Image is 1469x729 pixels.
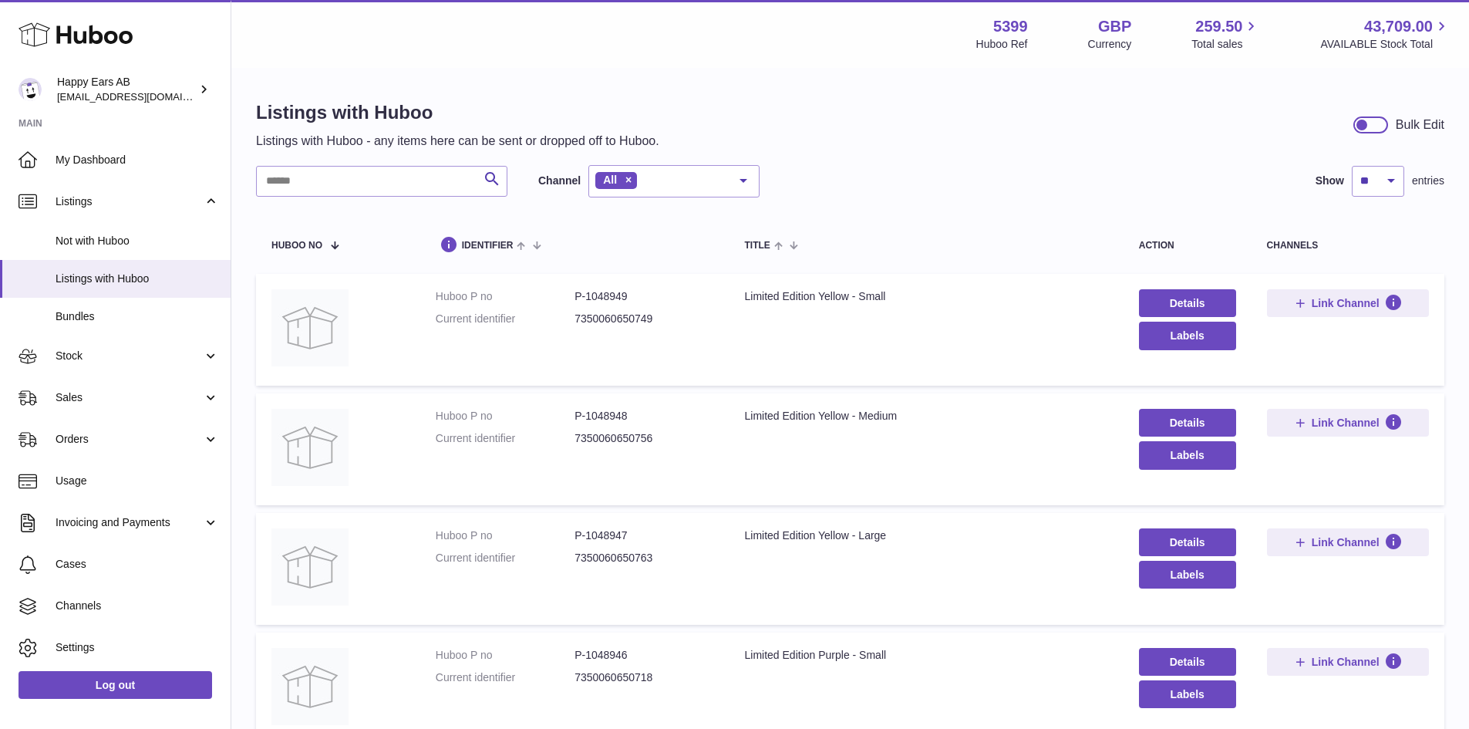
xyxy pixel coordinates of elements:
[57,75,196,104] div: Happy Ears AB
[1267,648,1429,676] button: Link Channel
[271,241,322,251] span: Huboo no
[744,648,1107,663] div: Limited Edition Purple - Small
[1396,116,1444,133] div: Bulk Edit
[744,528,1107,543] div: Limited Edition Yellow - Large
[436,312,574,326] dt: Current identifier
[56,153,219,167] span: My Dashboard
[1139,648,1236,676] a: Details
[574,648,713,663] dd: P-1048946
[1139,680,1236,708] button: Labels
[436,670,574,685] dt: Current identifier
[57,90,227,103] span: [EMAIL_ADDRESS][DOMAIN_NAME]
[56,194,203,209] span: Listings
[56,474,219,488] span: Usage
[574,670,713,685] dd: 7350060650718
[56,432,203,447] span: Orders
[744,289,1107,304] div: Limited Edition Yellow - Small
[1139,409,1236,437] a: Details
[1139,289,1236,317] a: Details
[1139,241,1236,251] div: action
[1320,16,1450,52] a: 43,709.00 AVAILABLE Stock Total
[56,309,219,324] span: Bundles
[1139,322,1236,349] button: Labels
[256,100,659,125] h1: Listings with Huboo
[56,390,203,405] span: Sales
[538,174,581,188] label: Channel
[271,648,349,725] img: Limited Edition Purple - Small
[1191,37,1260,52] span: Total sales
[574,312,713,326] dd: 7350060650749
[574,528,713,543] dd: P-1048947
[1312,655,1380,669] span: Link Channel
[976,37,1028,52] div: Huboo Ref
[1195,16,1242,37] span: 259.50
[56,557,219,572] span: Cases
[56,640,219,655] span: Settings
[574,551,713,565] dd: 7350060650763
[436,409,574,424] dt: Huboo P no
[436,648,574,663] dt: Huboo P no
[436,431,574,446] dt: Current identifier
[271,528,349,606] img: Limited Edition Yellow - Large
[1267,409,1429,437] button: Link Channel
[1267,289,1429,317] button: Link Channel
[1312,535,1380,549] span: Link Channel
[744,241,770,251] span: title
[1412,174,1444,188] span: entries
[271,409,349,486] img: Limited Edition Yellow - Medium
[1098,16,1131,37] strong: GBP
[462,241,514,251] span: identifier
[19,78,42,101] img: internalAdmin-5399@internal.huboo.com
[1312,416,1380,430] span: Link Channel
[56,349,203,363] span: Stock
[574,409,713,424] dd: P-1048948
[993,16,1028,37] strong: 5399
[1088,37,1132,52] div: Currency
[574,431,713,446] dd: 7350060650756
[436,289,574,304] dt: Huboo P no
[1139,528,1236,556] a: Details
[56,272,219,286] span: Listings with Huboo
[574,289,713,304] dd: P-1048949
[1316,174,1344,188] label: Show
[56,599,219,613] span: Channels
[56,515,203,530] span: Invoicing and Payments
[436,528,574,543] dt: Huboo P no
[1312,296,1380,310] span: Link Channel
[1364,16,1433,37] span: 43,709.00
[19,671,212,699] a: Log out
[1191,16,1260,52] a: 259.50 Total sales
[1267,528,1429,556] button: Link Channel
[436,551,574,565] dt: Current identifier
[1320,37,1450,52] span: AVAILABLE Stock Total
[271,289,349,366] img: Limited Edition Yellow - Small
[1267,241,1429,251] div: channels
[603,174,617,186] span: All
[744,409,1107,424] div: Limited Edition Yellow - Medium
[1139,441,1236,469] button: Labels
[256,133,659,150] p: Listings with Huboo - any items here can be sent or dropped off to Huboo.
[56,234,219,248] span: Not with Huboo
[1139,561,1236,589] button: Labels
